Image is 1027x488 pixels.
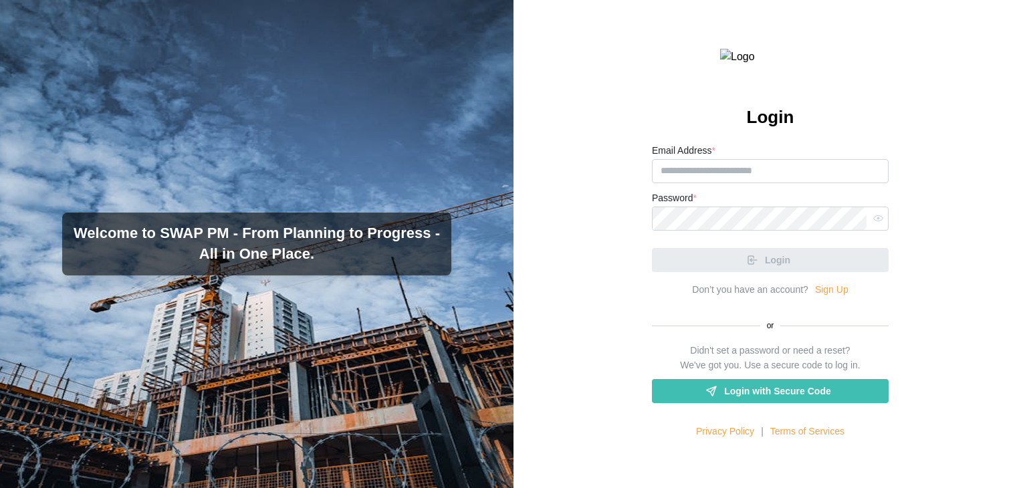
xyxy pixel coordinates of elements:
[652,379,889,403] a: Login with Secure Code
[724,380,830,402] span: Login with Secure Code
[652,320,889,332] div: or
[652,144,715,158] label: Email Address
[761,424,764,439] div: |
[652,191,697,206] label: Password
[73,223,441,265] h3: Welcome to SWAP PM - From Planning to Progress - All in One Place.
[720,49,820,66] img: Logo
[692,283,808,297] div: Don’t you have an account?
[747,106,794,129] h2: Login
[770,424,844,439] a: Terms of Services
[680,344,860,372] div: Didn't set a password or need a reset? We've got you. Use a secure code to log in.
[815,283,848,297] a: Sign Up
[696,424,754,439] a: Privacy Policy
